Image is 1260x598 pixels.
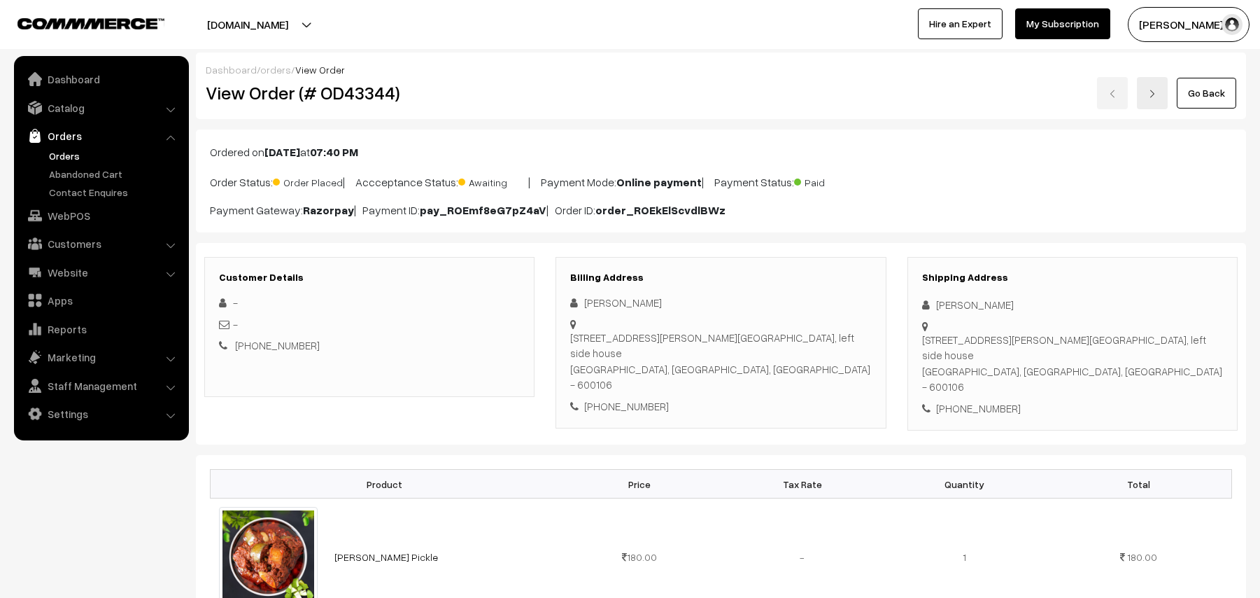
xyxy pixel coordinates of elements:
[17,67,184,92] a: Dashboard
[273,172,343,190] span: Order Placed
[210,144,1232,160] p: Ordered on at
[570,398,871,415] div: [PHONE_NUMBER]
[219,295,520,311] div: -
[210,172,1232,190] p: Order Status: | Accceptance Status: | Payment Mode: | Payment Status:
[570,295,871,311] div: [PERSON_NAME]
[1046,470,1231,499] th: Total
[235,339,320,352] a: [PHONE_NUMBER]
[922,401,1223,417] div: [PHONE_NUMBER]
[595,203,725,217] b: order_ROEkElScvdlBWz
[17,373,184,398] a: Staff Management
[458,172,528,190] span: Awaiting
[918,8,1003,39] a: Hire an Expert
[45,167,184,181] a: Abandoned Cart
[794,172,864,190] span: Paid
[616,175,702,189] b: Online payment
[17,14,140,31] a: COMMMERCE
[922,332,1223,395] div: [STREET_ADDRESS][PERSON_NAME][GEOGRAPHIC_DATA], left side house [GEOGRAPHIC_DATA], [GEOGRAPHIC_DA...
[1128,7,1250,42] button: [PERSON_NAME] s…
[334,551,438,563] a: [PERSON_NAME] Pickle
[17,288,184,313] a: Apps
[295,64,345,76] span: View Order
[219,272,520,284] h3: Customer Details
[210,202,1232,218] p: Payment Gateway: | Payment ID: | Order ID:
[45,148,184,163] a: Orders
[211,470,559,499] th: Product
[310,145,358,159] b: 07:40 PM
[570,272,871,284] h3: Billing Address
[1015,8,1110,39] a: My Subscription
[622,551,657,563] span: 180.00
[17,401,184,426] a: Settings
[303,203,354,217] b: Razorpay
[922,272,1223,284] h3: Shipping Address
[558,470,721,499] th: Price
[922,297,1223,313] div: [PERSON_NAME]
[158,7,337,42] button: [DOMAIN_NAME]
[206,64,257,76] a: Dashboard
[721,470,883,499] th: Tax Rate
[260,64,291,76] a: orders
[17,203,184,228] a: WebPOS
[963,551,966,563] span: 1
[17,260,184,285] a: Website
[884,470,1046,499] th: Quantity
[17,231,184,256] a: Customers
[17,18,164,29] img: COMMMERCE
[206,82,535,104] h2: View Order (# OD43344)
[219,317,520,333] div: -
[17,95,184,120] a: Catalog
[264,145,300,159] b: [DATE]
[420,203,546,217] b: pay_ROEmf8eG7pZ4aV
[1222,14,1243,35] img: user
[206,62,1236,77] div: / /
[17,345,184,370] a: Marketing
[1148,90,1156,98] img: right-arrow.png
[570,330,871,393] div: [STREET_ADDRESS][PERSON_NAME][GEOGRAPHIC_DATA], left side house [GEOGRAPHIC_DATA], [GEOGRAPHIC_DA...
[45,185,184,200] a: Contact Enquires
[17,123,184,148] a: Orders
[1127,551,1157,563] span: 180.00
[1177,78,1236,109] a: Go Back
[17,317,184,342] a: Reports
